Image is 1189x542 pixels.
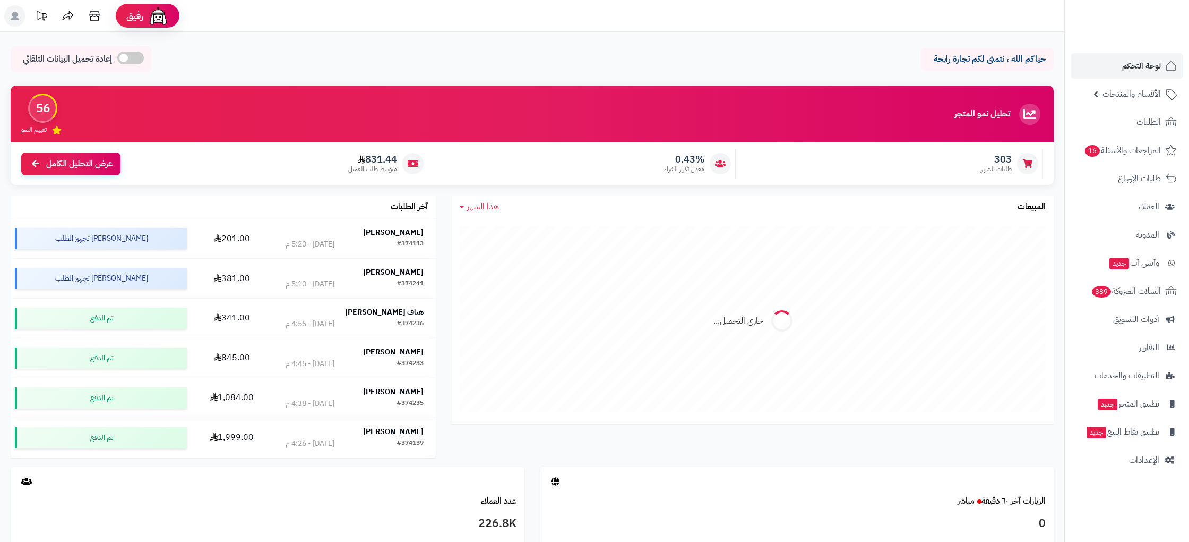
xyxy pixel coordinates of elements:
[397,319,424,329] div: #374236
[348,165,397,174] span: متوسط طلب العميل
[363,267,424,278] strong: [PERSON_NAME]
[981,165,1012,174] span: طلبات الشهر
[1129,453,1159,468] span: الإعدادات
[1084,143,1161,158] span: المراجعات والأسئلة
[1071,138,1183,163] a: المراجعات والأسئلة16
[191,299,273,338] td: 341.00
[1087,427,1106,438] span: جديد
[15,348,187,369] div: تم الدفع
[286,319,334,329] div: [DATE] - 4:55 م
[46,158,113,170] span: عرض التحليل الكامل
[348,154,397,165] span: 831.44
[1071,278,1183,304] a: السلات المتروكة389
[1118,171,1161,186] span: طلبات الإرجاع
[1139,340,1159,355] span: التقارير
[397,399,424,409] div: #374235
[191,338,273,378] td: 845.00
[1085,425,1159,439] span: تطبيق نقاط البيع
[1109,258,1129,269] span: جديد
[397,279,424,290] div: #374241
[15,427,187,448] div: تم الدفع
[397,239,424,250] div: #374113
[1095,368,1159,383] span: التطبيقات والخدمات
[1091,284,1161,299] span: السلات المتروكة
[1071,109,1183,135] a: الطلبات
[929,53,1046,65] p: حياكم الله ، نتمنى لكم تجارة رابحة
[148,5,169,27] img: ai-face.png
[1071,391,1183,417] a: تطبيق المتجرجديد
[1097,396,1159,411] span: تطبيق المتجر
[1098,399,1117,410] span: جديد
[1139,199,1159,214] span: العملاء
[286,399,334,409] div: [DATE] - 4:38 م
[1071,194,1183,219] a: العملاء
[1071,53,1183,79] a: لوحة التحكم
[664,154,704,165] span: 0.43%
[286,239,334,250] div: [DATE] - 5:20 م
[1071,222,1183,248] a: المدونة
[286,279,334,290] div: [DATE] - 5:10 م
[286,359,334,369] div: [DATE] - 4:45 م
[1136,227,1159,242] span: المدونة
[713,315,763,327] div: جاري التحميل...
[467,200,499,213] span: هذا الشهر
[548,515,1046,533] h3: 0
[286,438,334,449] div: [DATE] - 4:26 م
[21,125,47,134] span: تقييم النمو
[1092,286,1111,298] span: 389
[1071,250,1183,276] a: وآتس آبجديد
[1108,256,1159,270] span: وآتس آب
[21,153,120,175] a: عرض التحليل الكامل
[1117,29,1179,51] img: logo-2.png
[460,201,499,213] a: هذا الشهر
[664,165,704,174] span: معدل تكرار الشراء
[1071,447,1183,473] a: الإعدادات
[1071,419,1183,445] a: تطبيق نقاط البيعجديد
[1071,307,1183,332] a: أدوات التسويق
[191,259,273,298] td: 381.00
[1071,166,1183,191] a: طلبات الإرجاع
[363,426,424,437] strong: [PERSON_NAME]
[1071,363,1183,388] a: التطبيقات والخدمات
[1071,335,1183,360] a: التقارير
[981,154,1012,165] span: 303
[1102,87,1161,101] span: الأقسام والمنتجات
[15,228,187,249] div: [PERSON_NAME] تجهيز الطلب
[958,495,975,507] small: مباشر
[1122,58,1161,73] span: لوحة التحكم
[958,495,1046,507] a: الزيارات آخر ٦٠ دقيقةمباشر
[1113,312,1159,327] span: أدوات التسويق
[397,438,424,449] div: #374139
[15,268,187,289] div: [PERSON_NAME] تجهيز الطلب
[23,53,112,65] span: إعادة تحميل البيانات التلقائي
[1085,145,1100,157] span: 16
[191,378,273,418] td: 1,084.00
[954,109,1010,119] h3: تحليل نمو المتجر
[126,10,143,22] span: رفيق
[1136,115,1161,130] span: الطلبات
[15,308,187,329] div: تم الدفع
[363,386,424,397] strong: [PERSON_NAME]
[481,495,516,507] a: عدد العملاء
[19,515,516,533] h3: 226.8K
[363,346,424,358] strong: [PERSON_NAME]
[397,359,424,369] div: #374233
[15,387,187,409] div: تم الدفع
[191,219,273,258] td: 201.00
[28,5,55,29] a: تحديثات المنصة
[1018,202,1046,212] h3: المبيعات
[391,202,428,212] h3: آخر الطلبات
[345,307,424,318] strong: هتاف [PERSON_NAME]
[191,418,273,458] td: 1,999.00
[363,227,424,238] strong: [PERSON_NAME]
